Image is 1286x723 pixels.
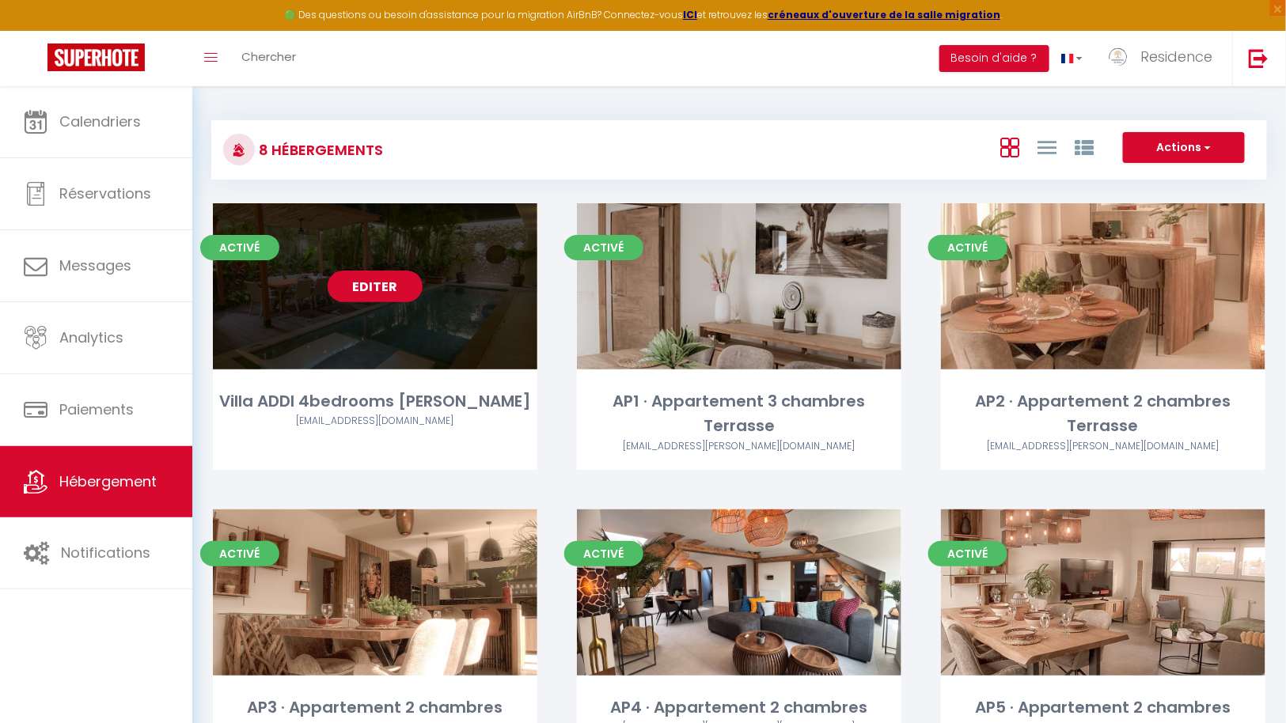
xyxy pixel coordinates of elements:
[1094,31,1232,86] a: ... Residence
[564,541,643,566] span: Activé
[1038,134,1056,160] a: Vue en Liste
[61,543,150,562] span: Notifications
[941,439,1265,454] div: Airbnb
[928,235,1007,260] span: Activé
[1140,47,1212,66] span: Residence
[59,327,123,347] span: Analytics
[577,389,901,439] div: AP1 · Appartement 3 chambres Terrasse
[241,48,296,65] span: Chercher
[255,132,383,168] h3: 8 Hébergements
[928,541,1007,566] span: Activé
[47,44,145,71] img: Super Booking
[1106,45,1130,69] img: ...
[328,271,423,302] a: Editer
[59,256,131,275] span: Messages
[59,399,134,419] span: Paiements
[1075,134,1094,160] a: Vue par Groupe
[939,45,1049,72] button: Besoin d'aide ?
[13,6,60,54] button: Ouvrir le widget de chat LiveChat
[200,235,279,260] span: Activé
[941,389,1265,439] div: AP2 · Appartement 2 chambres Terrasse
[1249,48,1269,68] img: logout
[59,112,141,131] span: Calendriers
[768,8,1000,21] a: créneaux d'ouverture de la salle migration
[59,184,151,203] span: Réservations
[564,235,643,260] span: Activé
[213,414,537,429] div: Airbnb
[59,471,157,491] span: Hébergement
[200,541,279,566] span: Activé
[1000,134,1019,160] a: Vue en Box
[213,389,537,414] div: Villa ADDI 4bedrooms [PERSON_NAME]
[683,8,697,21] a: ICI
[577,695,901,720] div: AP4 · Appartement 2 chambres
[577,439,901,454] div: Airbnb
[230,31,308,86] a: Chercher
[1123,132,1245,164] button: Actions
